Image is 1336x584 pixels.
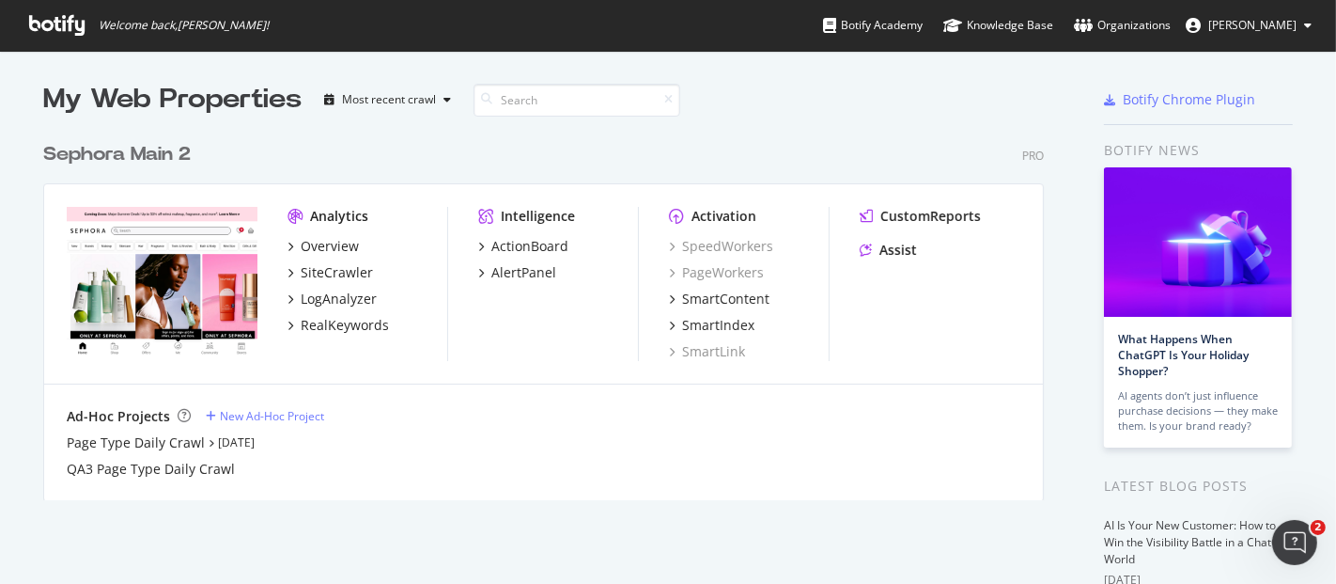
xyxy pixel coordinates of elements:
[67,460,235,479] a: QA3 Page Type Daily Crawl
[1208,17,1297,33] span: Louise Huang
[310,207,368,226] div: Analytics
[682,316,754,335] div: SmartIndex
[206,408,324,424] a: New Ad-Hoc Project
[669,263,764,282] a: PageWorkers
[67,207,257,359] img: www.sephora.com
[1104,140,1293,161] div: Botify news
[1123,90,1255,109] div: Botify Chrome Plugin
[669,237,773,256] a: SpeedWorkers
[491,263,556,282] div: AlertPanel
[43,81,302,118] div: My Web Properties
[501,207,575,226] div: Intelligence
[67,407,170,426] div: Ad-Hoc Projects
[1104,167,1292,317] img: What Happens When ChatGPT Is Your Holiday Shopper?
[943,16,1053,35] div: Knowledge Base
[860,241,917,260] a: Assist
[342,94,436,105] div: Most recent crawl
[1074,16,1171,35] div: Organizations
[43,141,191,168] div: Sephora Main 2
[1104,517,1293,567] a: AI Is Your New Customer: How to Win the Visibility Battle in a ChatGPT World
[317,85,458,115] button: Most recent crawl
[67,434,205,452] a: Page Type Daily Crawl
[287,316,389,335] a: RealKeywords
[43,118,1059,500] div: grid
[478,237,568,256] a: ActionBoard
[669,290,769,308] a: SmartContent
[860,207,981,226] a: CustomReports
[491,237,568,256] div: ActionBoard
[1118,331,1249,379] a: What Happens When ChatGPT Is Your Holiday Shopper?
[1272,520,1317,565] iframe: Intercom live chat
[880,207,981,226] div: CustomReports
[43,141,198,168] a: Sephora Main 2
[287,290,377,308] a: LogAnalyzer
[478,263,556,282] a: AlertPanel
[287,263,373,282] a: SiteCrawler
[218,434,255,450] a: [DATE]
[691,207,756,226] div: Activation
[669,316,754,335] a: SmartIndex
[1022,148,1044,164] div: Pro
[1118,388,1278,434] div: AI agents don’t just influence purchase decisions — they make them. Is your brand ready?
[823,16,923,35] div: Botify Academy
[287,237,359,256] a: Overview
[879,241,917,260] div: Assist
[301,263,373,282] div: SiteCrawler
[1311,520,1326,535] span: 2
[682,290,769,308] div: SmartContent
[1104,90,1255,109] a: Botify Chrome Plugin
[301,290,377,308] div: LogAnalyzer
[301,237,359,256] div: Overview
[301,316,389,335] div: RealKeywords
[669,342,745,361] a: SmartLink
[99,18,269,33] span: Welcome back, [PERSON_NAME] !
[1171,10,1327,40] button: [PERSON_NAME]
[220,408,324,424] div: New Ad-Hoc Project
[474,84,680,117] input: Search
[1104,476,1293,497] div: Latest Blog Posts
